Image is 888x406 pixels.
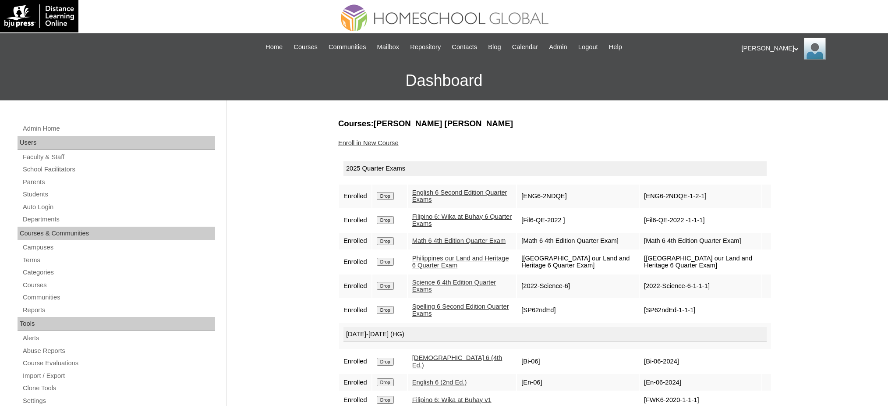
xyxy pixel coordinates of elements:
[545,42,572,52] a: Admin
[377,192,394,200] input: Drop
[22,383,215,394] a: Clone Tools
[339,250,371,274] td: Enrolled
[22,358,215,369] a: Course Evaluations
[18,317,215,331] div: Tools
[22,242,215,253] a: Campuses
[640,250,761,274] td: [[GEOGRAPHIC_DATA] our Land and Heritage 6 Quarter Exam]
[338,118,772,129] h3: Courses:[PERSON_NAME] [PERSON_NAME]
[640,233,761,249] td: [Math 6 4th Edition Quarter Exam]
[517,299,639,322] td: [SP62ndEd]
[22,164,215,175] a: School Facilitators
[488,42,501,52] span: Blog
[22,345,215,356] a: Abuse Reports
[339,185,371,208] td: Enrolled
[517,374,639,391] td: [En-06]
[22,189,215,200] a: Students
[339,374,371,391] td: Enrolled
[517,250,639,274] td: [[GEOGRAPHIC_DATA] our Land and Heritage 6 Quarter Exam]
[412,379,467,386] a: English 6 (2nd Ed.)
[377,216,394,224] input: Drop
[508,42,542,52] a: Calendar
[265,42,283,52] span: Home
[517,209,639,232] td: [Fil6-QE-2022 ]
[377,378,394,386] input: Drop
[4,61,884,100] h3: Dashboard
[343,327,767,342] div: [DATE]-[DATE] (HG)
[412,213,512,228] a: Filipino 6: Wika at Buhay 6 Quarter Exams
[22,202,215,213] a: Auto Login
[412,189,507,203] a: English 6 Second Edition Quarter Exams
[512,42,538,52] span: Calendar
[412,237,506,244] a: Math 6 4th Edition Quarter Exam
[377,237,394,245] input: Drop
[640,299,761,322] td: [SP62ndEd-1-1-1]
[18,227,215,241] div: Courses & Communities
[742,38,880,60] div: [PERSON_NAME]
[609,42,622,52] span: Help
[18,136,215,150] div: Users
[640,374,761,391] td: [En-06-2024]
[377,396,394,404] input: Drop
[22,280,215,291] a: Courses
[406,42,445,52] a: Repository
[605,42,626,52] a: Help
[22,123,215,134] a: Admin Home
[804,38,826,60] img: Ariane Ebuen
[339,209,371,232] td: Enrolled
[22,267,215,278] a: Categories
[22,370,215,381] a: Import / Export
[517,185,639,208] td: [ENG6-2NDQE]
[412,396,492,403] a: Filipino 6: Wika at Buhay v1
[22,255,215,266] a: Terms
[640,185,761,208] td: [ENG6-2NDQE-1-2-1]
[339,233,371,249] td: Enrolled
[339,350,371,373] td: Enrolled
[22,152,215,163] a: Faculty & Staff
[640,274,761,298] td: [2022-Science-6-1-1-1]
[22,333,215,344] a: Alerts
[412,279,496,293] a: Science 6 4th Edition Quarter Exams
[22,177,215,188] a: Parents
[549,42,567,52] span: Admin
[574,42,602,52] a: Logout
[412,354,502,369] a: [DEMOGRAPHIC_DATA] 6 (4th Ed.)
[640,209,761,232] td: [Fil6-QE-2022 -1-1-1]
[517,233,639,249] td: [Math 6 4th Edition Quarter Exam]
[339,274,371,298] td: Enrolled
[377,306,394,314] input: Drop
[447,42,481,52] a: Contacts
[377,258,394,266] input: Drop
[377,42,400,52] span: Mailbox
[22,305,215,316] a: Reports
[4,4,74,28] img: logo-white.png
[294,42,318,52] span: Courses
[338,139,399,146] a: Enroll in New Course
[517,274,639,298] td: [2022-Science-6]
[578,42,598,52] span: Logout
[412,255,509,269] a: Philippines our Land and Heritage 6 Quarter Exam
[329,42,366,52] span: Communities
[324,42,371,52] a: Communities
[517,350,639,373] td: [Bi-06]
[640,350,761,373] td: [Bi-06-2024]
[452,42,477,52] span: Contacts
[339,299,371,322] td: Enrolled
[289,42,322,52] a: Courses
[410,42,441,52] span: Repository
[261,42,287,52] a: Home
[377,282,394,290] input: Drop
[343,161,767,176] div: 2025 Quarter Exams
[484,42,505,52] a: Blog
[22,214,215,225] a: Departments
[373,42,404,52] a: Mailbox
[377,358,394,366] input: Drop
[22,292,215,303] a: Communities
[412,303,509,317] a: Spelling 6 Second Edition Quarter Exams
